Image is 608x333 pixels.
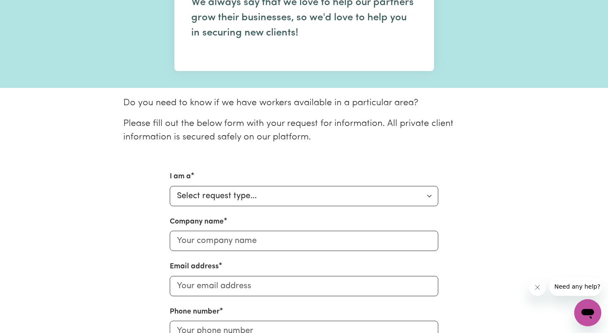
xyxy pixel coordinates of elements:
[574,299,601,326] iframe: Button to launch messaging window
[123,117,485,145] p: Please fill out the below form with your request for information. All private client information ...
[170,276,438,296] input: Your email address
[170,171,191,182] label: I am a
[170,231,438,251] input: Your company name
[549,277,601,296] iframe: Message from company
[170,306,220,317] label: Phone number
[170,216,224,227] label: Company name
[123,96,485,110] p: Do you need to know if we have workers available in a particular area?
[170,261,219,272] label: Email address
[529,279,546,296] iframe: Close message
